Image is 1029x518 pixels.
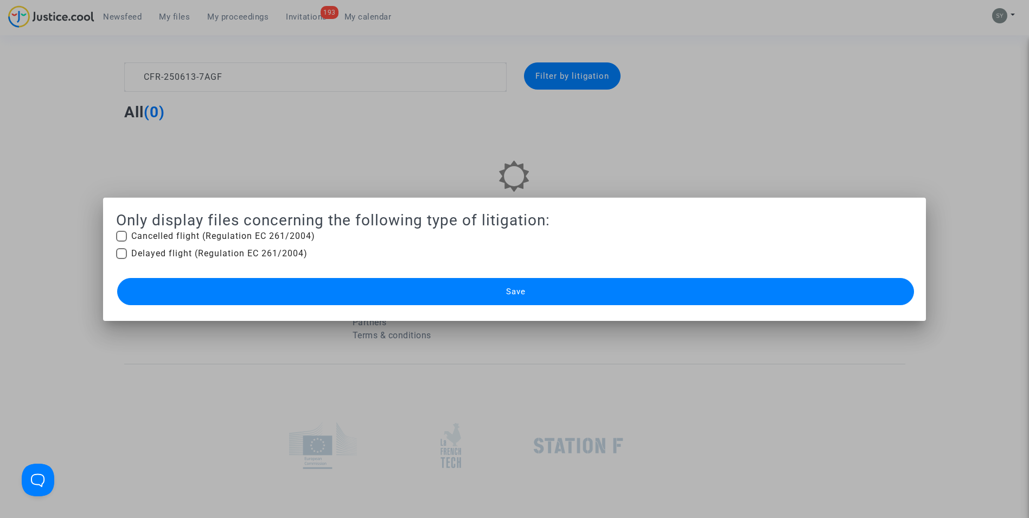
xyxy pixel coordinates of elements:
h2: Only display files concerning the following type of litigation: [116,211,913,230]
iframe: Help Scout Beacon - Open [22,464,54,496]
span: Cancelled flight (Regulation EC 261/2004) [131,230,315,243]
button: Save [117,278,915,305]
span: Delayed flight (Regulation EC 261/2004) [131,247,308,260]
span: Save [506,287,526,296]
